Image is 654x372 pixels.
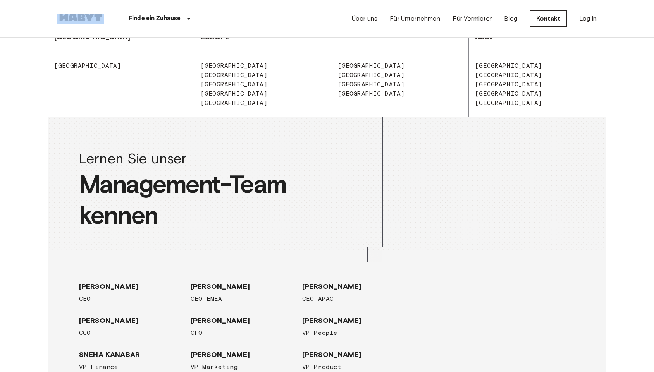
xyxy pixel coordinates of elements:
span: [GEOGRAPHIC_DATA] [194,71,268,79]
p: Finde ein Zuhause [129,14,181,23]
span: VP Finance [79,362,184,372]
span: [PERSON_NAME] [191,282,296,291]
a: Für Vermieter [453,14,492,23]
a: Log in [579,14,597,23]
span: [GEOGRAPHIC_DATA] [332,81,405,88]
span: SNEHA KANABAR [79,350,184,359]
span: VP Product [302,362,408,372]
span: [PERSON_NAME] [79,316,184,325]
span: [PERSON_NAME] [302,282,408,291]
a: Für Unternehmen [390,14,440,23]
span: [PERSON_NAME] [79,282,184,291]
img: Habyt [57,14,104,21]
span: [GEOGRAPHIC_DATA] [332,62,405,69]
a: Kontakt [530,10,567,27]
span: [GEOGRAPHIC_DATA] [194,81,268,88]
span: [GEOGRAPHIC_DATA] [332,71,405,79]
span: VP Marketing [191,362,296,372]
span: [GEOGRAPHIC_DATA] [48,62,121,69]
span: CCO [79,328,184,338]
span: [PERSON_NAME] [302,316,408,325]
span: CEO APAC [302,294,408,303]
span: Lernen Sie unser [79,148,351,169]
span: [PERSON_NAME] [191,350,296,359]
span: [PERSON_NAME] [302,350,408,359]
span: [GEOGRAPHIC_DATA] [469,71,542,79]
a: Über uns [352,14,377,23]
span: CEO [79,294,184,303]
span: [GEOGRAPHIC_DATA] [194,62,268,69]
span: [GEOGRAPHIC_DATA] [332,90,405,97]
span: [GEOGRAPHIC_DATA] [469,90,542,97]
span: [GEOGRAPHIC_DATA] [469,99,542,106]
a: Blog [504,14,517,23]
span: [PERSON_NAME] [191,316,296,325]
span: CEO EMEA [191,294,296,303]
span: [GEOGRAPHIC_DATA] [194,90,268,97]
span: [GEOGRAPHIC_DATA] [469,62,542,69]
span: [GEOGRAPHIC_DATA] [469,81,542,88]
span: VP People [302,328,408,338]
span: CFO [191,328,296,338]
span: Management-Team kennen [79,169,351,231]
span: [GEOGRAPHIC_DATA] [194,99,268,106]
